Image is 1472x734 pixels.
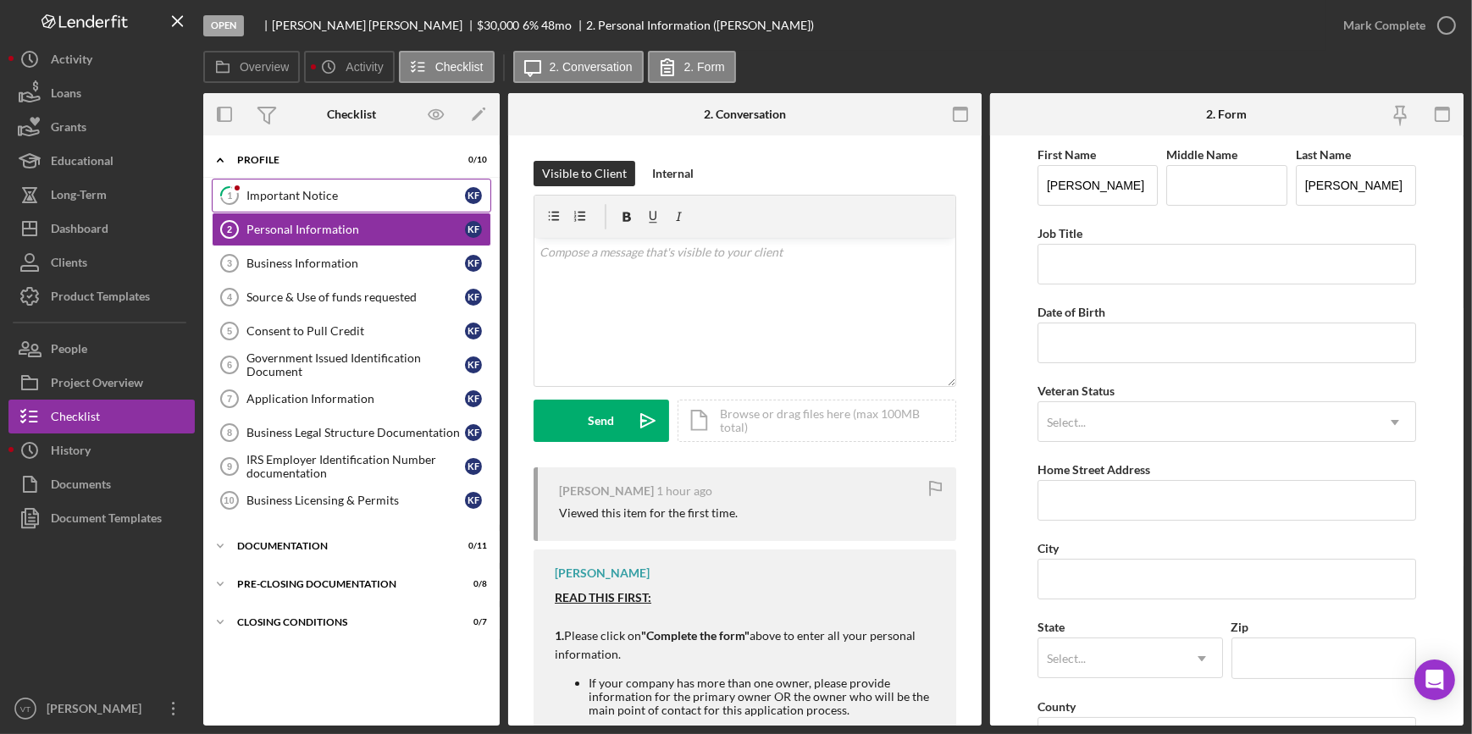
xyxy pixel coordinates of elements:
tspan: 5 [227,326,232,336]
span: $30,000 [477,18,520,32]
a: 2Personal InformationKF [212,212,491,246]
div: Checklist [327,108,376,121]
tspan: 2 [227,224,232,235]
label: 2. Form [684,60,725,74]
div: K F [465,323,482,339]
a: 3Business InformationKF [212,246,491,280]
div: [PERSON_NAME] [555,566,650,580]
time: 2025-10-15 20:30 [656,484,712,498]
tspan: 1 [227,190,232,201]
div: IRS Employer Identification Number documentation [246,453,465,480]
label: Home Street Address [1038,462,1150,477]
tspan: 9 [227,461,232,472]
div: Documentation [237,541,445,551]
div: Personal Information [246,223,465,236]
button: Documents [8,467,195,501]
div: Visible to Client [542,161,627,186]
div: K F [465,356,482,373]
a: 8Business Legal Structure DocumentationKF [212,416,491,450]
tspan: 3 [227,258,232,268]
div: Internal [652,161,694,186]
label: Date of Birth [1038,305,1105,319]
button: Project Overview [8,366,195,400]
div: 2. Personal Information ([PERSON_NAME]) [586,19,814,32]
li: If your company has more than one owner, please provide information for the primary owner OR the ... [589,676,939,717]
label: Checklist [435,60,484,74]
div: Loans [51,76,81,114]
a: 5Consent to Pull CreditKF [212,314,491,348]
div: Application Information [246,392,465,406]
div: Viewed this item for the first time. [559,506,738,520]
div: Select... [1047,652,1086,665]
button: People [8,332,195,366]
button: Overview [203,51,300,83]
div: Document Templates [51,501,162,539]
div: Important Notice [246,189,465,202]
div: Source & Use of funds requested [246,290,465,304]
div: Profile [237,155,445,165]
button: Dashboard [8,212,195,246]
a: 10Business Licensing & PermitsKF [212,483,491,517]
div: Mark Complete [1343,8,1425,42]
div: People [51,332,87,370]
div: K F [465,390,482,407]
button: VT[PERSON_NAME] [8,692,195,726]
div: K F [465,458,482,475]
button: History [8,433,195,467]
div: K F [465,187,482,204]
button: Activity [8,42,195,76]
label: First Name [1038,147,1096,162]
tspan: 7 [227,394,232,404]
button: 2. Conversation [513,51,644,83]
label: Activity [346,60,383,74]
label: 2. Conversation [550,60,633,74]
label: Job Title [1038,226,1082,240]
button: Loans [8,76,195,110]
button: 2. Form [648,51,736,83]
div: Dashboard [51,212,108,250]
tspan: 6 [227,360,232,370]
a: 1Important NoticeKF [212,179,491,212]
div: K F [465,492,482,509]
div: 2. Form [1206,108,1247,121]
div: Open [203,15,244,36]
button: Mark Complete [1326,8,1464,42]
button: Activity [304,51,394,83]
button: Clients [8,246,195,279]
div: [PERSON_NAME] [559,484,654,498]
div: Project Overview [51,366,143,404]
button: Long-Term [8,178,195,212]
strong: READ THIS FIRST: [555,590,651,604]
div: K F [465,424,482,441]
div: Government Issued Identification Document [246,351,465,378]
a: Checklist [8,400,195,433]
tspan: 8 [227,428,232,438]
div: [PERSON_NAME] [42,692,152,730]
tspan: 4 [227,292,233,302]
a: 9IRS Employer Identification Number documentationKF [212,450,491,483]
a: 6Government Issued Identification DocumentKF [212,348,491,382]
button: Internal [644,161,702,186]
div: Closing Conditions [237,617,445,627]
div: K F [465,255,482,272]
div: Pre-Closing Documentation [237,579,445,589]
button: Document Templates [8,501,195,535]
div: Clients [51,246,87,284]
div: History [51,433,91,472]
div: 2. Conversation [704,108,786,121]
button: Grants [8,110,195,144]
strong: "Complete the form" [641,628,750,643]
a: 7Application InformationKF [212,382,491,416]
div: 48 mo [541,19,572,32]
label: Last Name [1296,147,1351,162]
div: Consent to Pull Credit [246,324,465,338]
div: K F [465,221,482,238]
label: Overview [240,60,289,74]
